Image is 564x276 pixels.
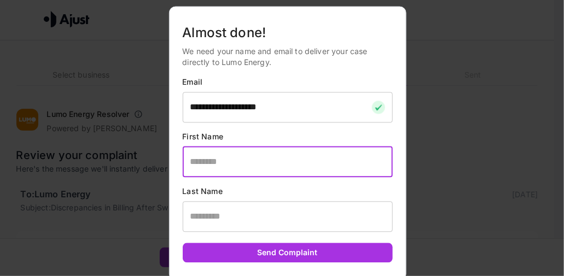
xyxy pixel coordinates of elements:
p: First Name [183,131,393,142]
p: Email [183,77,393,87]
h5: Almost done! [183,24,393,42]
button: Send Complaint [183,243,393,263]
img: checkmark [372,101,385,114]
p: Last Name [183,186,393,197]
p: We need your name and email to deliver your case directly to Lumo Energy. [183,46,393,68]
